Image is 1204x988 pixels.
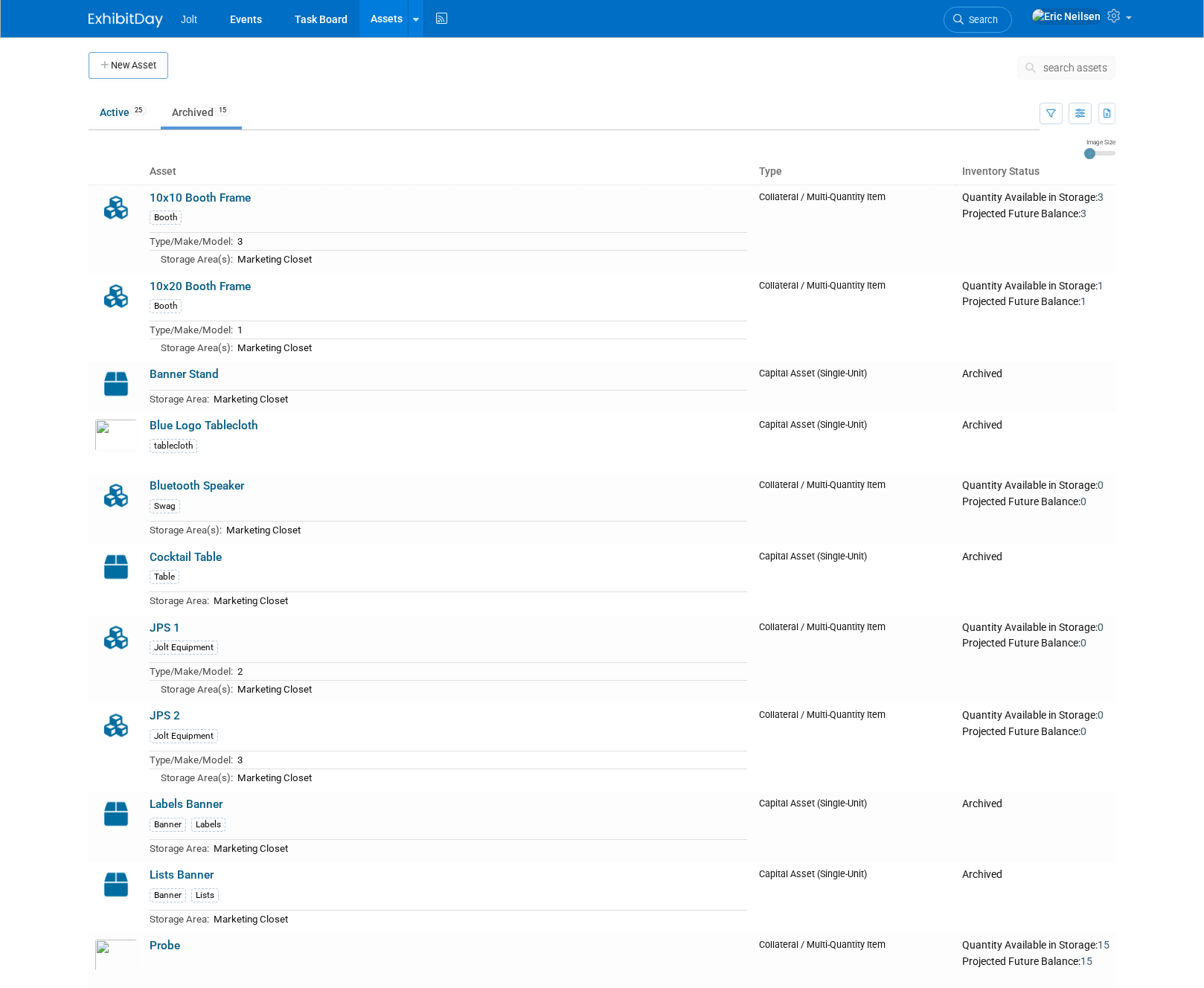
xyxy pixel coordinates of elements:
a: 10x20 Booth Frame [150,280,251,293]
img: Capital-Asset-Icon-2.png [95,798,138,830]
div: Projected Future Balance: [962,634,1109,650]
td: Marketing Closet [222,521,747,538]
div: Archived [962,368,1109,381]
td: Marketing Closet [233,250,747,267]
td: Marketing Closet [209,390,747,407]
td: Marketing Closet [209,592,747,609]
span: 15 [1098,939,1109,951]
div: tablecloth [150,439,197,453]
img: Collateral-Icon-2.png [95,709,138,742]
td: Collateral / Multi-Quantity Item [753,274,956,362]
td: Collateral / Multi-Quantity Item [753,615,956,704]
td: Type/Make/Model: [150,321,233,339]
span: 15 [214,105,231,116]
div: Banner [150,888,186,902]
td: Marketing Closet [233,769,747,786]
img: Collateral-Icon-2.png [95,280,138,312]
span: Storage Area(s): [150,525,222,536]
span: Storage Area(s): [161,772,233,783]
div: Projected Future Balance: [962,292,1109,309]
div: Archived [962,551,1109,564]
td: Capital Asset (Single-Unit) [753,862,956,933]
td: Marketing Closet [209,910,747,927]
div: Quantity Available in Storage: [962,939,1109,952]
img: Eric Neilsen [1031,8,1101,25]
div: Archived [962,798,1109,811]
a: 10x10 Booth Frame [150,191,251,205]
td: Marketing Closet [233,339,747,356]
div: Quantity Available in Storage: [962,709,1109,722]
button: search assets [1017,56,1115,80]
span: 1 [1098,280,1104,292]
span: 0 [1080,637,1086,649]
span: 1 [1080,295,1086,307]
div: Booth [150,299,182,313]
span: Storage Area: [150,394,209,405]
td: Capital Asset (Single-Unit) [753,413,956,473]
div: Quantity Available in Storage: [962,191,1109,205]
img: Capital-Asset-Icon-2.png [95,551,138,583]
span: 15 [1080,955,1092,967]
div: Labels [191,818,225,832]
span: Jolt [181,13,197,25]
td: Type/Make/Model: [150,751,233,769]
td: 3 [233,751,747,769]
span: 0 [1080,495,1086,507]
div: Lists [191,888,219,902]
span: Storage Area(s): [161,684,233,695]
a: Search [944,7,1012,33]
td: Collateral / Multi-Quantity Item [753,473,956,544]
td: Type/Make/Model: [150,663,233,681]
img: Capital-Asset-Icon-2.png [95,868,138,901]
th: Type [753,159,956,185]
th: Asset [144,159,753,185]
span: Storage Area(s): [161,254,233,265]
img: ExhibitDay [89,13,163,28]
span: 0 [1098,621,1104,633]
td: Type/Make/Model: [150,233,233,251]
a: Cocktail Table [150,551,222,564]
a: Archived15 [161,98,242,126]
div: Projected Future Balance: [962,952,1109,969]
a: Labels Banner [150,798,222,811]
a: JPS 1 [150,621,180,635]
span: Storage Area: [150,843,209,854]
span: 0 [1098,709,1104,721]
a: Blue Logo Tablecloth [150,419,258,432]
div: Projected Future Balance: [962,722,1109,739]
span: 0 [1098,479,1104,491]
td: 1 [233,321,747,339]
div: Archived [962,868,1109,882]
div: Swag [150,499,180,513]
td: Capital Asset (Single-Unit) [753,362,956,413]
td: Marketing Closet [233,680,747,697]
td: Marketing Closet [209,839,747,856]
span: Storage Area(s): [161,342,233,353]
td: Capital Asset (Single-Unit) [753,792,956,862]
div: Jolt Equipment [150,641,218,655]
div: Quantity Available in Storage: [962,621,1109,635]
td: Collateral / Multi-Quantity Item [753,703,956,792]
div: Jolt Equipment [150,729,218,743]
a: JPS 2 [150,709,180,722]
div: Image Size [1084,138,1115,147]
span: Storage Area: [150,595,209,606]
button: New Asset [89,52,168,79]
a: Lists Banner [150,868,214,882]
img: Collateral-Icon-2.png [95,479,138,512]
span: 3 [1080,208,1086,219]
a: Probe [150,939,180,952]
img: Capital-Asset-Icon-2.png [95,368,138,400]
td: Capital Asset (Single-Unit) [753,545,956,615]
div: Archived [962,419,1109,432]
span: 0 [1080,725,1086,737]
img: Collateral-Icon-2.png [95,191,138,224]
div: Quantity Available in Storage: [962,479,1109,493]
td: 3 [233,233,747,251]
a: Bluetooth Speaker [150,479,244,493]
div: Banner [150,818,186,832]
a: Active25 [89,98,158,126]
span: Search [964,14,998,25]
div: Projected Future Balance: [962,493,1109,509]
span: 25 [130,105,147,116]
